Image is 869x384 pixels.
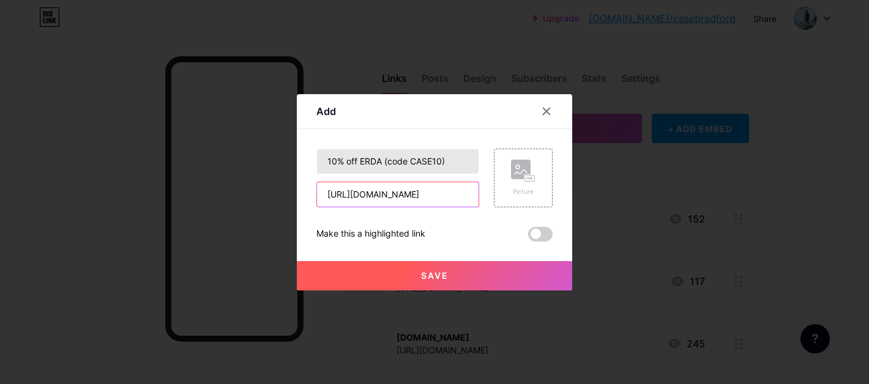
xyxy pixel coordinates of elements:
div: Picture [511,187,535,196]
div: Make this a highlighted link [316,227,425,242]
input: Title [317,149,479,174]
input: URL [317,182,479,207]
button: Save [297,261,572,290]
div: Add [316,104,336,119]
span: Save [421,270,449,281]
